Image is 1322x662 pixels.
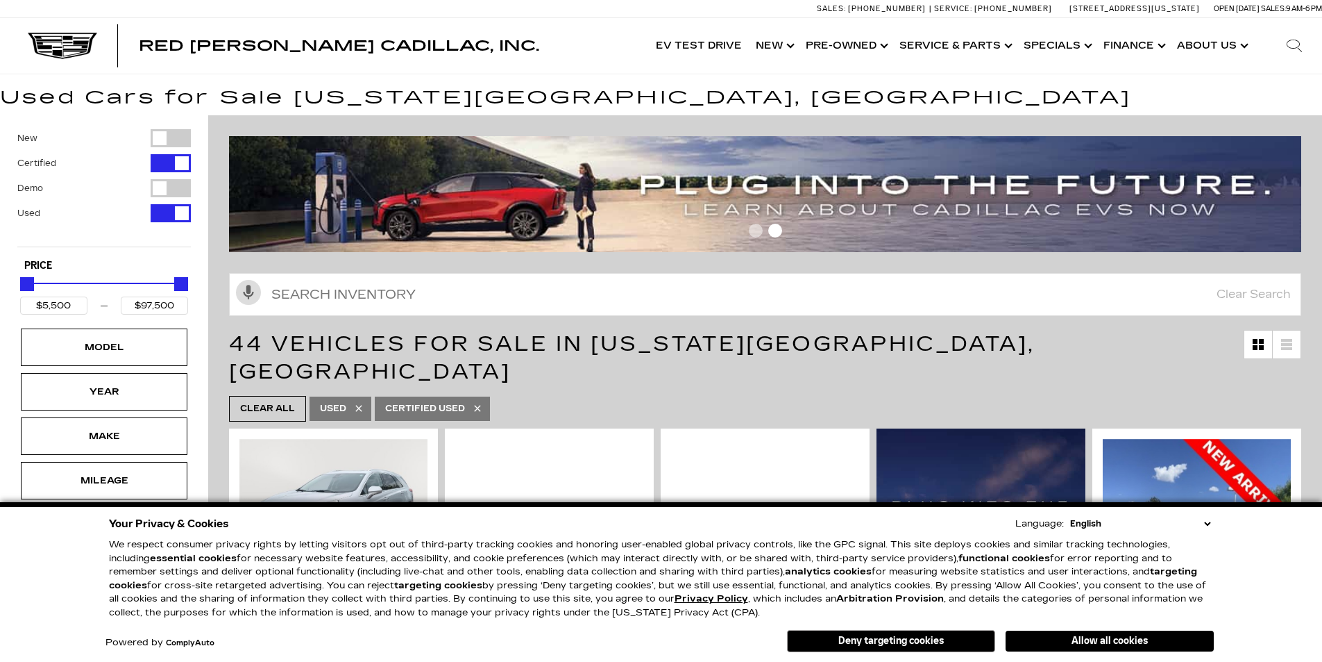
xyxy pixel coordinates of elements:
a: Red [PERSON_NAME] Cadillac, Inc. [139,39,539,53]
span: 44 Vehicles for Sale in [US_STATE][GEOGRAPHIC_DATA], [GEOGRAPHIC_DATA] [229,331,1035,384]
img: ev-blog-post-banners4 [229,136,1312,252]
div: ModelModel [21,329,187,366]
a: Service: [PHONE_NUMBER] [929,5,1056,13]
span: Your Privacy & Cookies [109,514,229,533]
span: Service: [934,4,972,13]
span: Clear All [240,400,295,417]
div: Model [69,340,139,355]
span: 9 AM-6 PM [1286,4,1322,13]
p: We respect consumer privacy rights by letting visitors opt out of third-party tracking cookies an... [109,538,1214,620]
span: Go to slide 2 [768,224,782,238]
span: Sales: [817,4,846,13]
a: Pre-Owned [799,18,892,74]
a: Service & Parts [892,18,1017,74]
div: MileageMileage [21,462,187,499]
div: MakeMake [21,417,187,455]
a: EV Test Drive [649,18,749,74]
img: Cadillac Dark Logo with Cadillac White Text [28,33,97,59]
label: Certified [17,156,56,170]
button: Allow all cookies [1006,631,1214,652]
img: 2018 Cadillac XT5 Premium Luxury AWD 1 [239,439,430,582]
a: About Us [1170,18,1253,74]
div: 1 / 2 [239,439,430,582]
div: Year [69,384,139,399]
div: Make [69,429,139,444]
input: Maximum [121,297,188,315]
div: Mileage [69,473,139,488]
a: New [749,18,799,74]
div: Maximum Price [174,277,188,291]
div: Price [20,272,188,315]
strong: essential cookies [150,553,237,564]
strong: analytics cookies [785,566,872,577]
div: Filter by Vehicle Type [17,129,191,247]
h5: Price [24,260,184,272]
button: Deny targeting cookies [787,630,995,652]
a: Privacy Policy [675,593,748,604]
a: Specials [1017,18,1096,74]
img: 2021 Cadillac XT4 Premium Luxury [671,439,859,584]
div: Language: [1015,520,1064,529]
strong: functional cookies [958,553,1050,564]
strong: targeting cookies [394,580,482,591]
a: [STREET_ADDRESS][US_STATE] [1069,4,1200,13]
span: [PHONE_NUMBER] [848,4,926,13]
span: Certified Used [385,400,465,417]
div: Powered by [105,638,214,647]
strong: targeting cookies [109,566,1197,591]
a: Finance [1096,18,1170,74]
span: Go to slide 1 [749,224,763,238]
label: Demo [17,181,43,195]
img: 2019 Cadillac XT4 AWD Sport [455,439,643,584]
label: Used [17,206,40,220]
span: Red [PERSON_NAME] Cadillac, Inc. [139,38,539,54]
span: Open [DATE] [1214,4,1260,13]
span: [PHONE_NUMBER] [974,4,1052,13]
div: YearYear [21,373,187,411]
svg: Click to toggle on voice search [236,280,261,305]
a: Sales: [PHONE_NUMBER] [817,5,929,13]
label: New [17,131,37,145]
div: Minimum Price [20,277,34,291]
span: Used [320,400,346,417]
span: Sales: [1261,4,1286,13]
input: Search Inventory [229,273,1301,316]
select: Language Select [1067,517,1214,531]
strong: Arbitration Provision [836,593,944,604]
a: ComplyAuto [166,639,214,647]
input: Minimum [20,297,87,315]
